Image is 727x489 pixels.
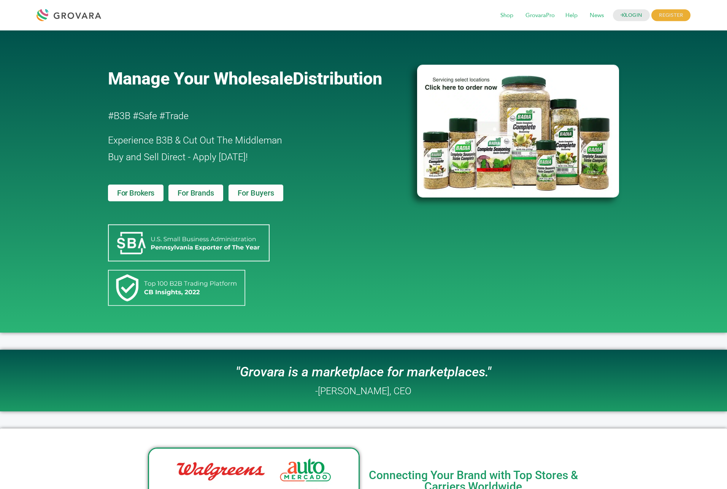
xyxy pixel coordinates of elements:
[238,189,274,197] span: For Buyers
[108,68,405,89] a: Manage Your WholesaleDistribution
[168,185,223,201] a: For Brands
[108,108,373,124] h2: #B3B #Safe #Trade
[613,10,650,21] a: LOGIN
[520,11,560,20] a: GrovaraPro
[229,185,283,201] a: For Buyers
[108,151,248,162] span: Buy and Sell Direct - Apply [DATE]!
[495,8,519,23] span: Shop
[315,386,411,396] h2: -[PERSON_NAME], CEO
[560,11,583,20] a: Help
[108,135,282,146] span: Experience B3B & Cut Out The Middleman
[108,185,163,201] a: For Brokers
[560,8,583,23] span: Help
[108,68,293,89] span: Manage Your Wholesale
[584,11,609,20] a: News
[117,189,154,197] span: For Brokers
[178,189,214,197] span: For Brands
[293,68,382,89] span: Distribution
[520,8,560,23] span: GrovaraPro
[495,11,519,20] a: Shop
[236,364,491,380] i: "Grovara is a marketplace for marketplaces."
[651,10,690,21] span: REGISTER
[584,8,609,23] span: News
